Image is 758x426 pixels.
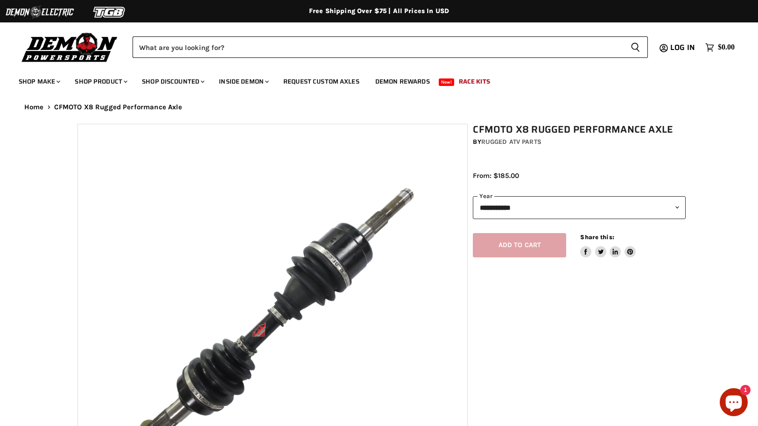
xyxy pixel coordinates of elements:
button: Search [623,36,648,58]
a: Inside Demon [212,72,274,91]
a: Log in [666,43,701,52]
span: New! [439,78,455,86]
img: TGB Logo 2 [75,3,145,21]
a: Shop Discounted [135,72,210,91]
form: Product [133,36,648,58]
div: Free Shipping Over $75 | All Prices In USD [6,7,752,15]
a: Shop Product [68,72,133,91]
nav: Breadcrumbs [6,103,752,111]
h1: CFMOTO X8 Rugged Performance Axle [473,124,686,135]
a: Home [24,103,44,111]
select: year [473,196,686,219]
inbox-online-store-chat: Shopify online store chat [717,388,751,419]
input: Search [133,36,623,58]
aside: Share this: [580,233,636,258]
a: Race Kits [452,72,497,91]
div: by [473,137,686,147]
img: Demon Electric Logo 2 [5,3,75,21]
span: Log in [670,42,695,53]
img: Demon Powersports [19,30,121,64]
span: CFMOTO X8 Rugged Performance Axle [54,103,182,111]
span: From: $185.00 [473,171,519,180]
a: $0.00 [701,41,739,54]
ul: Main menu [12,68,732,91]
a: Shop Make [12,72,66,91]
span: $0.00 [718,43,735,52]
span: Share this: [580,234,614,241]
a: Request Custom Axles [276,72,366,91]
a: Rugged ATV Parts [481,138,541,146]
a: Demon Rewards [368,72,437,91]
